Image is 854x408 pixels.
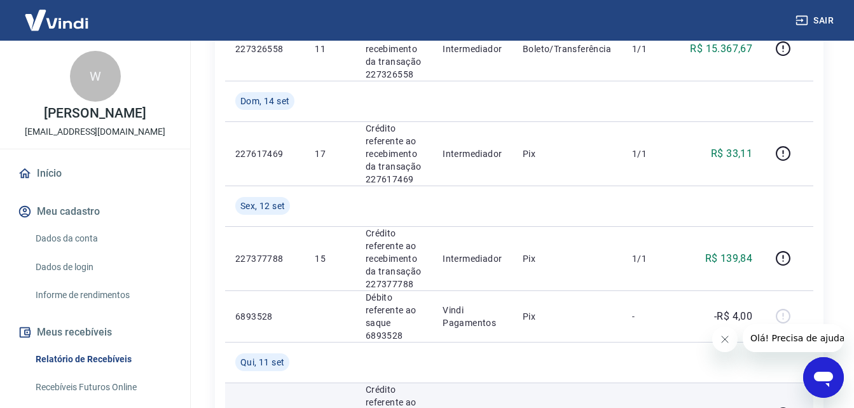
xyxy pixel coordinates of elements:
img: Vindi [15,1,98,39]
span: Dom, 14 set [240,95,289,107]
p: R$ 139,84 [705,251,753,266]
span: Qui, 11 set [240,356,284,369]
p: Débito referente ao saque 6893528 [366,291,422,342]
p: 227326558 [235,43,294,55]
a: Início [15,160,175,187]
p: 227377788 [235,252,294,265]
button: Meus recebíveis [15,318,175,346]
iframe: Fechar mensagem [712,327,738,352]
iframe: Botão para abrir a janela de mensagens [803,357,844,398]
p: Intermediador [443,147,502,160]
p: Pix [523,252,612,265]
a: Informe de rendimentos [31,282,175,308]
p: Boleto/Transferência [523,43,612,55]
span: Sex, 12 set [240,200,285,212]
button: Sair [793,9,839,32]
p: Crédito referente ao recebimento da transação 227377788 [366,227,422,290]
a: Dados de login [31,254,175,280]
p: [PERSON_NAME] [44,107,146,120]
p: 1/1 [632,147,670,160]
p: Crédito referente ao recebimento da transação 227617469 [366,122,422,186]
p: 1/1 [632,43,670,55]
p: 11 [315,43,345,55]
p: Intermediador [443,252,502,265]
a: Recebíveis Futuros Online [31,374,175,400]
p: 6893528 [235,310,294,323]
p: - [632,310,670,323]
p: R$ 33,11 [711,146,752,161]
p: 17 [315,147,345,160]
iframe: Mensagem da empresa [743,324,844,352]
div: W [70,51,121,102]
p: Intermediador [443,43,502,55]
p: 1/1 [632,252,670,265]
p: R$ 15.367,67 [690,41,752,57]
a: Relatório de Recebíveis [31,346,175,372]
button: Meu cadastro [15,198,175,226]
p: [EMAIL_ADDRESS][DOMAIN_NAME] [25,125,165,139]
p: -R$ 4,00 [714,309,752,324]
p: Crédito referente ao recebimento da transação 227326558 [366,17,422,81]
p: Vindi Pagamentos [443,304,502,329]
a: Dados da conta [31,226,175,252]
p: 227617469 [235,147,294,160]
p: 15 [315,252,345,265]
p: Pix [523,310,612,323]
span: Olá! Precisa de ajuda? [8,9,107,19]
p: Pix [523,147,612,160]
